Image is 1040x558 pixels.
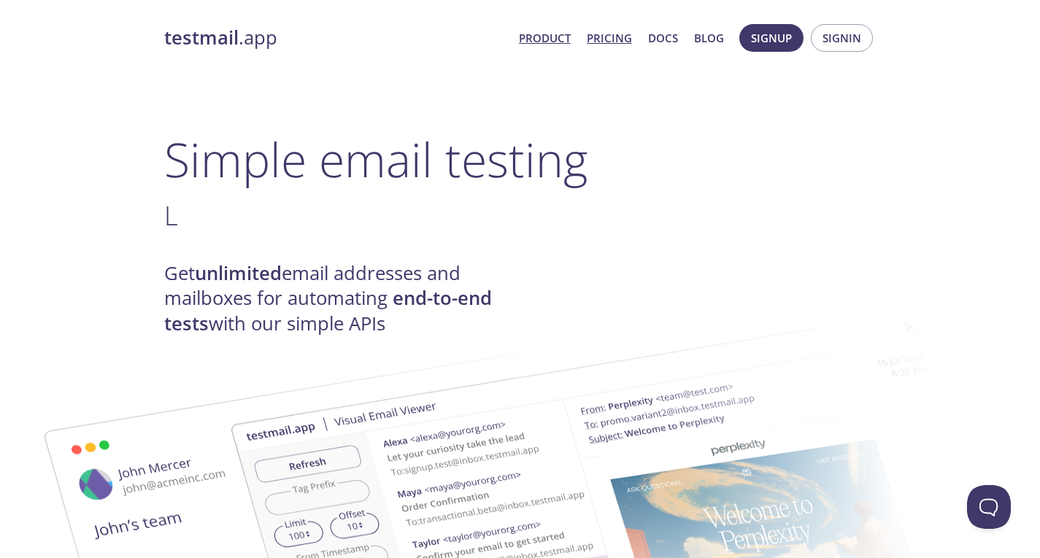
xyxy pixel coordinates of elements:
[164,285,492,336] strong: end-to-end tests
[164,197,178,233] span: L
[164,25,239,50] strong: testmail
[519,28,571,47] a: Product
[164,26,507,50] a: testmail.app
[751,28,792,47] span: Signup
[164,131,877,187] h1: Simple email testing
[694,28,724,47] a: Blog
[823,28,861,47] span: Signin
[811,24,873,52] button: Signin
[739,24,804,52] button: Signup
[648,28,678,47] a: Docs
[164,261,520,336] h4: Get email addresses and mailboxes for automating with our simple APIs
[195,260,282,286] strong: unlimited
[587,28,632,47] a: Pricing
[967,485,1011,529] iframe: Help Scout Beacon - Open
